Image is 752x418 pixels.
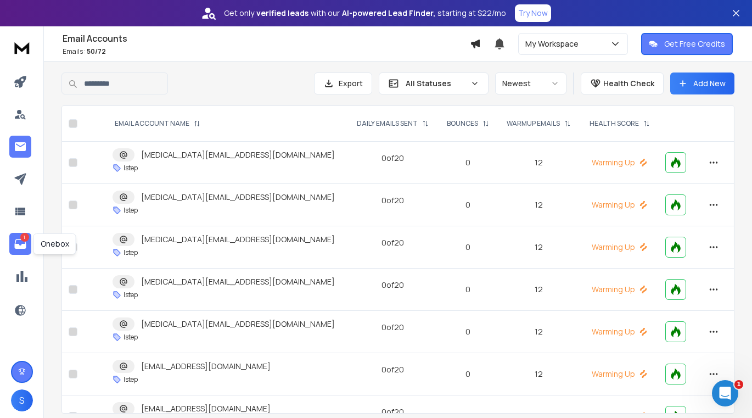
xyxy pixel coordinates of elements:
[581,73,664,94] button: Health Check
[141,192,335,203] p: [MEDICAL_DATA][EMAIL_ADDRESS][DOMAIN_NAME]
[515,4,551,22] button: Try Now
[444,326,491,337] p: 0
[256,8,308,19] strong: verified leads
[603,78,654,89] p: Health Check
[357,119,418,128] p: DAILY EMAILS SENT
[33,233,76,254] div: Onebox
[381,153,404,164] div: 0 of 20
[518,8,548,19] p: Try Now
[444,284,491,295] p: 0
[381,406,404,417] div: 0 of 20
[87,47,106,56] span: 50 / 72
[124,164,138,172] p: Istep
[124,291,138,299] p: Istep
[587,369,652,380] p: Warming Up
[495,73,566,94] button: Newest
[124,375,138,384] p: Istep
[63,47,470,56] p: Emails :
[314,73,372,94] button: Export
[381,364,404,375] div: 0 of 20
[587,157,652,168] p: Warming Up
[141,149,335,160] p: [MEDICAL_DATA][EMAIL_ADDRESS][DOMAIN_NAME]
[381,195,404,206] div: 0 of 20
[406,78,466,89] p: All Statuses
[444,369,491,380] p: 0
[141,319,335,330] p: [MEDICAL_DATA][EMAIL_ADDRESS][DOMAIN_NAME]
[20,233,29,242] p: 1
[587,284,652,295] p: Warming Up
[9,233,31,255] a: 1
[11,389,33,411] button: S
[734,380,743,389] span: 1
[498,269,580,311] td: 12
[124,248,138,257] p: Istep
[444,242,491,253] p: 0
[124,333,138,342] p: Istep
[641,33,733,55] button: Get Free Credits
[498,184,580,226] td: 12
[224,8,506,19] p: Get only with our starting at $22/mo
[141,276,335,287] p: [MEDICAL_DATA][EMAIL_ADDRESS][DOMAIN_NAME]
[115,119,200,128] div: EMAIL ACCOUNT NAME
[587,242,652,253] p: Warming Up
[498,311,580,353] td: 12
[507,119,560,128] p: WARMUP EMAILS
[498,226,580,269] td: 12
[587,326,652,337] p: Warming Up
[124,206,138,215] p: Istep
[342,8,435,19] strong: AI-powered Lead Finder,
[670,73,734,94] button: Add New
[141,403,271,414] p: [EMAIL_ADDRESS][DOMAIN_NAME]
[63,32,470,45] h1: Email Accounts
[587,199,652,210] p: Warming Up
[498,353,580,395] td: 12
[11,37,33,58] img: logo
[447,119,478,128] p: BOUNCES
[381,322,404,333] div: 0 of 20
[525,38,583,49] p: My Workspace
[498,142,580,184] td: 12
[664,38,725,49] p: Get Free Credits
[141,234,335,245] p: [MEDICAL_DATA][EMAIL_ADDRESS][DOMAIN_NAME]
[444,199,491,210] p: 0
[712,380,738,406] iframe: Intercom live chat
[141,361,271,372] p: [EMAIL_ADDRESS][DOMAIN_NAME]
[381,237,404,248] div: 0 of 20
[381,280,404,291] div: 0 of 20
[444,157,491,168] p: 0
[590,119,639,128] p: HEALTH SCORE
